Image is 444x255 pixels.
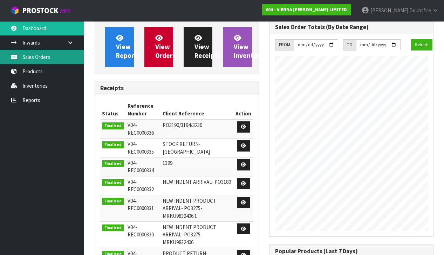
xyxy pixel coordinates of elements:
[266,7,347,13] strong: V04 - VIENNA [PERSON_NAME] LIMITED
[102,179,124,186] span: Finalised
[234,34,263,60] span: View Inventory
[223,27,252,67] a: ViewInventory
[102,198,124,205] span: Finalised
[128,179,154,193] span: V04-REC0000332
[275,39,294,51] div: FROM
[126,100,161,119] th: Reference Number
[102,141,124,148] span: Finalised
[194,34,220,60] span: View Receipts
[163,197,216,219] span: NEW INDENT PRODUCT ARRIVAL- PO3275-MRKU9832406.1
[102,160,124,167] span: Finalised
[234,100,253,119] th: Action
[163,160,172,166] span: 1399
[275,24,428,31] h3: Sales Order Totals (By Date Range)
[163,179,231,185] span: NEW INDENT ARRIVAL- PO3180
[102,224,124,231] span: Finalised
[155,34,176,60] span: View Orders
[116,34,140,60] span: View Reports
[128,122,154,136] span: V04-REC0000336
[102,122,124,129] span: Finalised
[144,27,173,67] a: ViewOrders
[100,85,253,92] h3: Receipts
[411,39,432,51] button: Refresh
[128,224,154,238] span: V04-REC0000330
[275,248,428,255] h3: Popular Products (Last 7 Days)
[409,7,431,14] span: Doubtfire
[60,8,70,14] small: WMS
[11,6,19,15] img: cube-alt.png
[105,27,134,67] a: ViewReports
[128,160,154,174] span: V04-REC0000334
[370,7,408,14] span: [PERSON_NAME]
[128,141,154,155] span: V04-REC0000335
[163,224,216,246] span: NEW INDENT PRODUCT ARRIVAL- PO3275-MRKU9832406
[343,39,356,51] div: TO
[184,27,212,67] a: ViewReceipts
[128,197,154,212] span: V04-REC0000331
[161,100,234,119] th: Client Reference
[163,122,202,128] span: PO3190/3194/3230
[100,100,126,119] th: Status
[22,6,58,15] span: ProStock
[163,141,210,155] span: STOCK RETURN- [GEOGRAPHIC_DATA]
